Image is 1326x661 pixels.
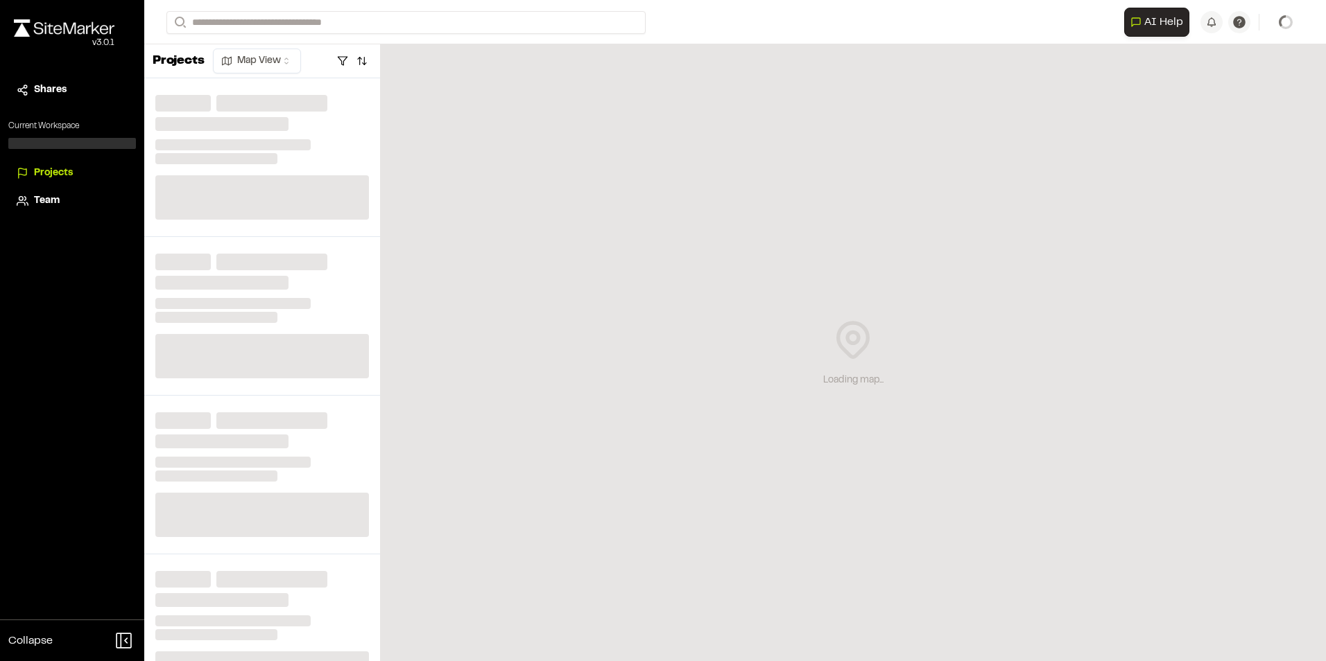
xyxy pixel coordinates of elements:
[34,193,60,209] span: Team
[823,373,884,388] div: Loading map...
[1124,8,1195,37] div: Open AI Assistant
[166,11,191,34] button: Search
[1124,8,1189,37] button: Open AI Assistant
[17,82,128,98] a: Shares
[14,37,114,49] div: Oh geez...please don't...
[1144,14,1183,30] span: AI Help
[34,82,67,98] span: Shares
[14,19,114,37] img: rebrand.png
[8,120,136,132] p: Current Workspace
[17,166,128,181] a: Projects
[17,193,128,209] a: Team
[8,633,53,649] span: Collapse
[34,166,73,181] span: Projects
[153,52,205,71] p: Projects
